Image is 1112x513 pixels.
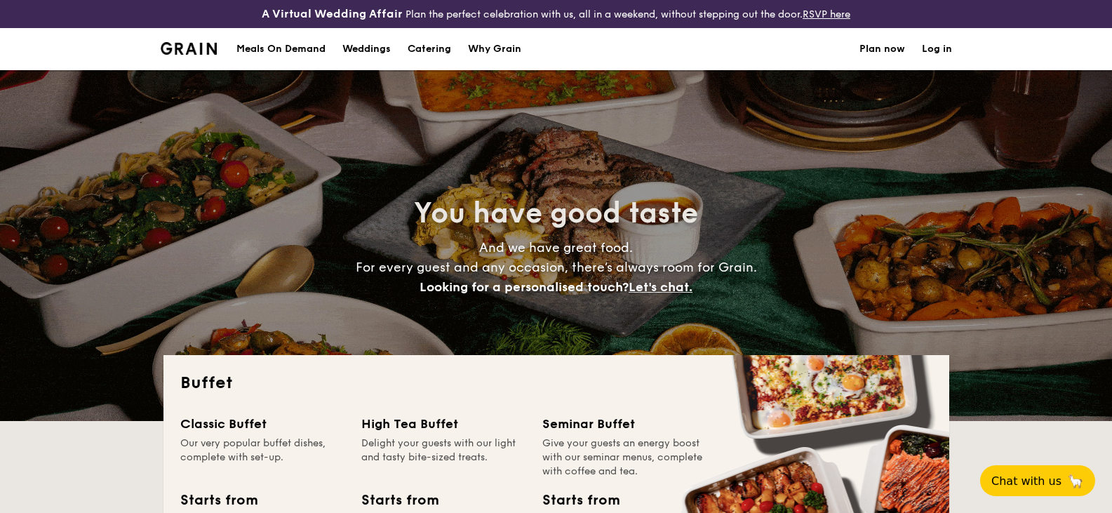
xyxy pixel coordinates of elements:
a: Plan now [859,28,905,70]
h2: Buffet [180,372,932,394]
a: Meals On Demand [228,28,334,70]
div: Starts from [361,490,438,511]
a: Catering [399,28,460,70]
div: High Tea Buffet [361,414,525,434]
span: Let's chat. [629,279,692,295]
div: Why Grain [468,28,521,70]
img: Grain [161,42,217,55]
div: Seminar Buffet [542,414,706,434]
div: Starts from [180,490,257,511]
h1: Catering [408,28,451,70]
span: Chat with us [991,474,1061,488]
h4: A Virtual Wedding Affair [262,6,403,22]
span: 🦙 [1067,473,1084,489]
a: Why Grain [460,28,530,70]
button: Chat with us🦙 [980,465,1095,496]
div: Meals On Demand [236,28,326,70]
a: Weddings [334,28,399,70]
a: Log in [922,28,952,70]
div: Our very popular buffet dishes, complete with set-up. [180,437,344,479]
a: RSVP here [803,8,850,20]
a: Logotype [161,42,217,55]
div: Weddings [342,28,391,70]
div: Starts from [542,490,619,511]
div: Delight your guests with our light and tasty bite-sized treats. [361,437,525,479]
div: Plan the perfect celebration with us, all in a weekend, without stepping out the door. [185,6,927,22]
div: Give your guests an energy boost with our seminar menus, complete with coffee and tea. [542,437,706,479]
div: Classic Buffet [180,414,344,434]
